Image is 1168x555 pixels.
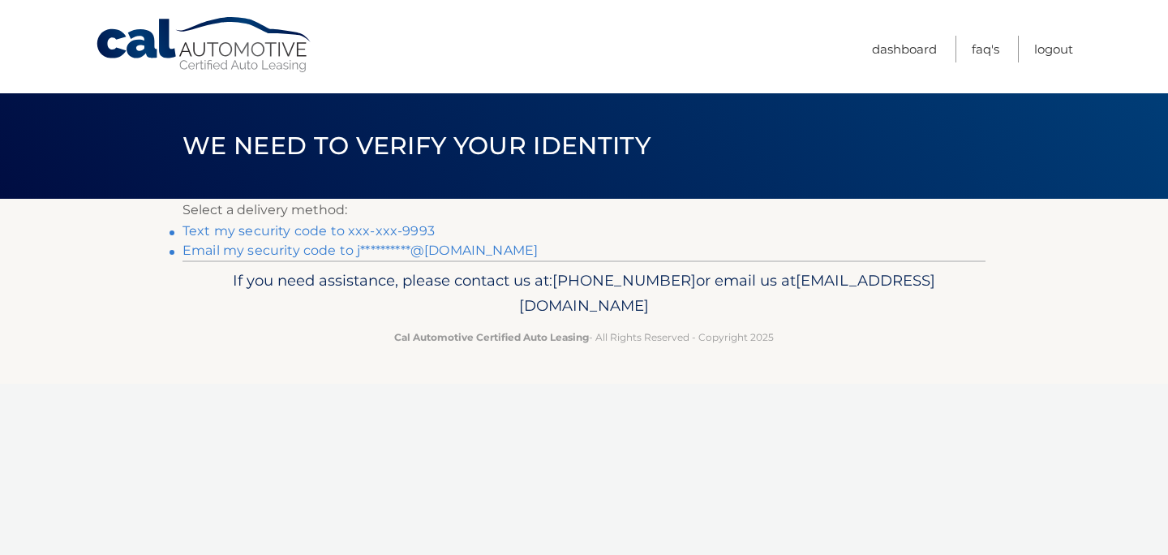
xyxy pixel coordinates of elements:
[182,243,538,258] a: Email my security code to j**********@[DOMAIN_NAME]
[872,36,937,62] a: Dashboard
[552,271,696,290] span: [PHONE_NUMBER]
[95,16,314,74] a: Cal Automotive
[193,329,975,346] p: - All Rights Reserved - Copyright 2025
[394,331,589,343] strong: Cal Automotive Certified Auto Leasing
[1034,36,1073,62] a: Logout
[182,223,435,239] a: Text my security code to xxx-xxx-9993
[182,199,985,222] p: Select a delivery method:
[193,268,975,320] p: If you need assistance, please contact us at: or email us at
[182,131,651,161] span: We need to verify your identity
[972,36,999,62] a: FAQ's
